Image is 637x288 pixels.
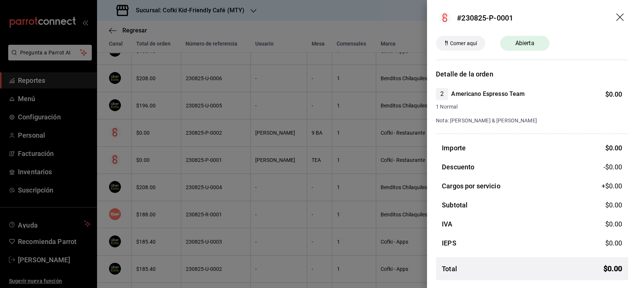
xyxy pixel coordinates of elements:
[442,219,452,229] h3: IVA
[511,39,539,48] span: Abierta
[603,263,622,274] span: $ 0.00
[442,264,457,274] h3: Total
[605,90,622,98] span: $ 0.00
[616,13,625,22] button: drag
[442,200,468,210] h3: Subtotal
[451,90,525,98] h4: Americano Espresso Team
[447,40,480,47] span: Comer aquí
[436,118,537,123] span: Nota: [PERSON_NAME] & [PERSON_NAME]
[605,201,622,209] span: $ 0.00
[601,181,622,191] span: +$ 0.00
[436,90,448,98] span: 2
[442,238,456,248] h3: IEPS
[442,143,466,153] h3: Importe
[605,239,622,247] span: $ 0.00
[442,181,500,191] h3: Cargos por servicio
[605,220,622,228] span: $ 0.00
[457,12,513,24] div: #230825-P-0001
[436,103,622,111] span: 1 Normal
[603,162,622,172] span: -$0.00
[605,144,622,152] span: $ 0.00
[436,69,628,79] h3: Detalle de la orden
[442,162,474,172] h3: Descuento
